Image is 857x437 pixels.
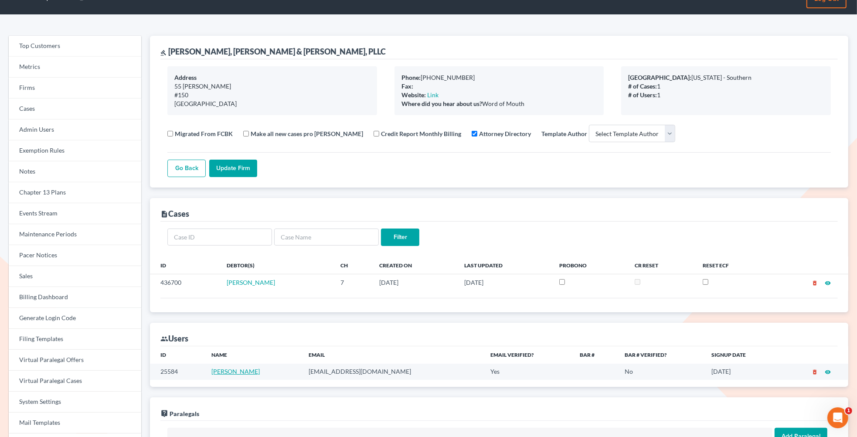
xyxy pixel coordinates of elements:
[628,73,824,82] div: [US_STATE] - Southern
[9,245,141,266] a: Pacer Notices
[401,91,426,99] b: Website:
[174,82,370,91] div: 55 [PERSON_NAME]
[227,279,275,286] a: [PERSON_NAME]
[812,280,818,286] i: delete_forever
[372,256,457,274] th: Created On
[825,279,831,286] a: visibility
[618,346,705,364] th: Bar # Verified?
[9,182,141,203] a: Chapter 13 Plans
[825,368,831,375] a: visibility
[696,256,769,274] th: Reset ECF
[160,410,168,417] i: live_help
[160,46,386,57] div: [PERSON_NAME], [PERSON_NAME] & [PERSON_NAME], PLLC
[274,229,379,246] input: Case Name
[160,333,188,344] div: Users
[812,368,818,375] a: delete_forever
[9,350,141,371] a: Virtual Paralegal Offers
[401,74,421,81] b: Phone:
[573,346,618,364] th: Bar #
[628,74,691,81] b: [GEOGRAPHIC_DATA]:
[9,371,141,392] a: Virtual Paralegal Cases
[618,364,705,380] td: No
[825,280,831,286] i: visibility
[628,82,657,90] b: # of Cases:
[705,364,780,380] td: [DATE]
[9,78,141,99] a: Firms
[160,210,168,218] i: description
[483,346,572,364] th: Email Verified?
[812,369,818,375] i: delete_forever
[401,100,482,107] b: Where did you hear about us?
[457,256,552,274] th: Last Updated
[211,368,260,375] a: [PERSON_NAME]
[174,74,197,81] b: Address
[160,208,189,219] div: Cases
[167,160,206,177] a: Go Back
[9,99,141,119] a: Cases
[170,410,199,417] span: Paralegals
[333,274,372,291] td: 7
[479,129,531,138] label: Attorney Directory
[167,229,272,246] input: Case ID
[483,364,572,380] td: Yes
[174,91,370,99] div: #150
[9,203,141,224] a: Events Stream
[302,346,483,364] th: Email
[628,256,696,274] th: CR Reset
[457,274,552,291] td: [DATE]
[9,119,141,140] a: Admin Users
[9,140,141,161] a: Exemption Rules
[160,335,168,343] i: group
[333,256,372,274] th: Ch
[150,346,204,364] th: ID
[174,99,370,108] div: [GEOGRAPHIC_DATA]
[372,274,457,291] td: [DATE]
[9,266,141,287] a: Sales
[251,129,363,138] label: Make all new cases pro [PERSON_NAME]
[705,346,780,364] th: Signup Date
[160,50,167,56] i: gavel
[9,329,141,350] a: Filing Templates
[401,82,413,90] b: Fax:
[9,287,141,308] a: Billing Dashboard
[204,346,302,364] th: Name
[825,369,831,375] i: visibility
[209,160,257,177] input: Update Firm
[9,161,141,182] a: Notes
[9,308,141,329] a: Generate Login Code
[381,129,461,138] label: Credit Report Monthly Billing
[552,256,628,274] th: ProBono
[220,256,333,274] th: Debtor(s)
[9,224,141,245] a: Maintenance Periods
[9,392,141,413] a: System Settings
[401,99,597,108] div: Word of Mouth
[381,229,419,246] input: Filter
[427,91,439,99] a: Link
[150,364,204,380] td: 25584
[150,256,220,274] th: ID
[9,36,141,57] a: Top Customers
[9,413,141,434] a: Mail Templates
[827,407,848,428] iframe: Intercom live chat
[175,129,233,138] label: Migrated From FCBK
[845,407,852,414] span: 1
[628,91,657,99] b: # of Users:
[401,73,597,82] div: [PHONE_NUMBER]
[812,279,818,286] a: delete_forever
[541,129,587,138] label: Template Author
[628,82,824,91] div: 1
[628,91,824,99] div: 1
[302,364,483,380] td: [EMAIL_ADDRESS][DOMAIN_NAME]
[9,57,141,78] a: Metrics
[150,274,220,291] td: 436700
